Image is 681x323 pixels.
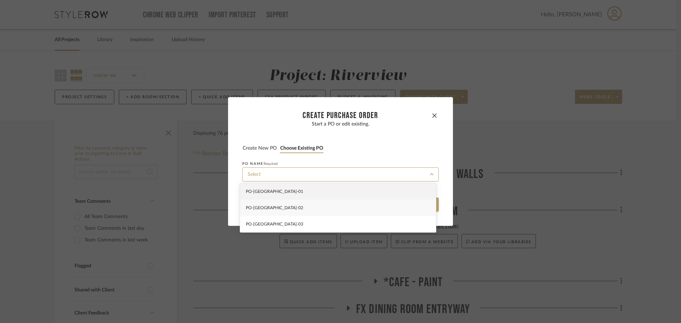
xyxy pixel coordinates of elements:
[242,162,439,166] label: PO NAME
[251,111,430,120] div: CREATE Purchase order
[280,145,323,152] button: Choose existing PO
[242,167,439,182] input: Select
[246,222,303,226] span: PO-[GEOGRAPHIC_DATA]-03
[242,121,439,127] p: Start a PO or edit existing.
[246,189,303,194] span: PO-[GEOGRAPHIC_DATA]-01
[242,145,277,152] button: Create new PO
[264,162,278,166] span: Required
[246,206,303,210] span: PO-[GEOGRAPHIC_DATA]-02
